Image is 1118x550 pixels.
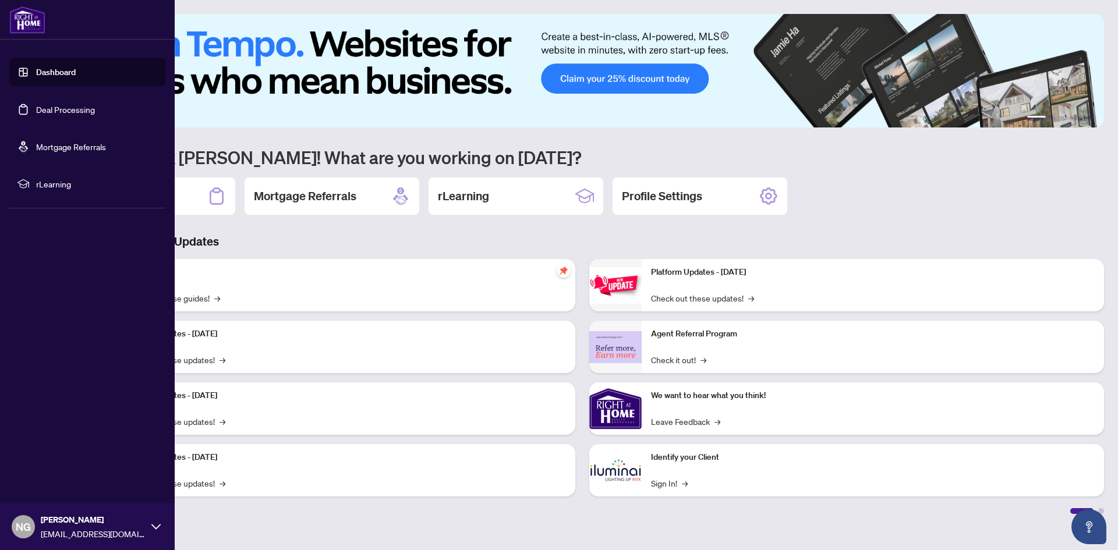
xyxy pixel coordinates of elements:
[220,353,225,366] span: →
[589,331,642,363] img: Agent Referral Program
[16,519,31,535] span: NG
[682,477,688,489] span: →
[700,353,706,366] span: →
[122,328,566,340] p: Platform Updates - [DATE]
[651,328,1095,340] p: Agent Referral Program
[651,389,1095,402] p: We want to hear what you think!
[122,451,566,464] p: Platform Updates - [DATE]
[1027,116,1046,120] button: 1
[589,382,642,435] img: We want to hear what you think!
[41,527,146,540] span: [EMAIL_ADDRESS][DOMAIN_NAME]
[1078,116,1083,120] button: 5
[220,477,225,489] span: →
[748,292,754,304] span: →
[622,188,702,204] h2: Profile Settings
[61,233,1104,250] h3: Brokerage & Industry Updates
[651,451,1095,464] p: Identify your Client
[438,188,489,204] h2: rLearning
[254,188,356,204] h2: Mortgage Referrals
[61,146,1104,168] h1: Welcome back [PERSON_NAME]! What are you working on [DATE]?
[61,14,1104,127] img: Slide 0
[36,67,76,77] a: Dashboard
[651,353,706,366] a: Check it out!→
[651,292,754,304] a: Check out these updates!→
[9,6,45,34] img: logo
[36,104,95,115] a: Deal Processing
[589,444,642,496] img: Identify your Client
[651,266,1095,279] p: Platform Updates - [DATE]
[36,178,157,190] span: rLearning
[1071,509,1106,544] button: Open asap
[1060,116,1064,120] button: 3
[1050,116,1055,120] button: 2
[214,292,220,304] span: →
[36,141,106,152] a: Mortgage Referrals
[1088,116,1092,120] button: 6
[651,415,720,428] a: Leave Feedback→
[1069,116,1074,120] button: 4
[122,266,566,279] p: Self-Help
[557,264,571,278] span: pushpin
[220,415,225,428] span: →
[651,477,688,489] a: Sign In!→
[714,415,720,428] span: →
[41,513,146,526] span: [PERSON_NAME]
[122,389,566,402] p: Platform Updates - [DATE]
[589,267,642,304] img: Platform Updates - June 23, 2025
